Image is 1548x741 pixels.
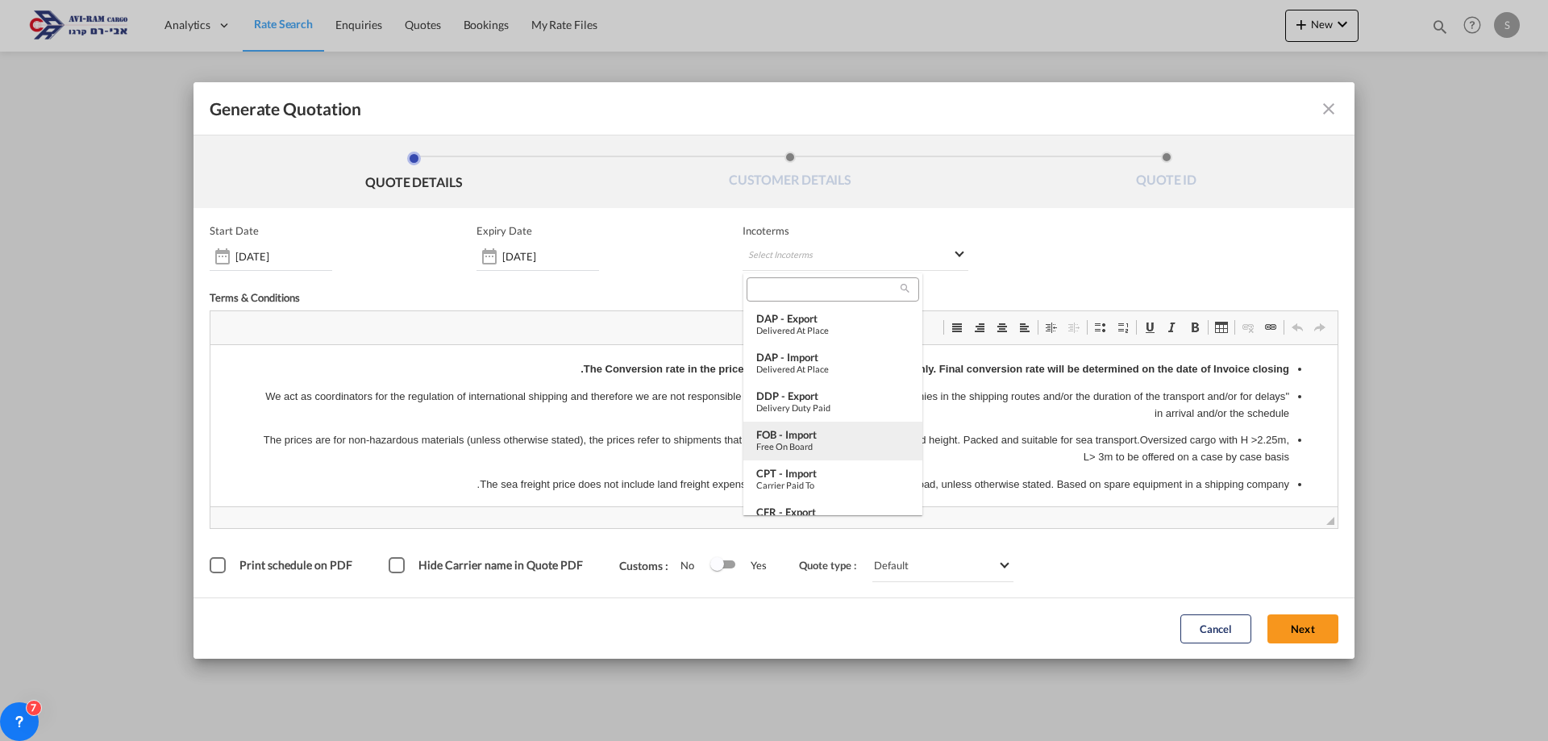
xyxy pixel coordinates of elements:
[756,428,909,441] div: FOB - import
[756,389,909,402] div: DDP - export
[756,312,909,325] div: DAP - export
[756,351,909,364] div: DAP - import
[48,159,1079,176] p: The sea transport prices are subject to the prices of the shipping companies and may change accor...
[756,402,909,413] div: Delivery Duty Paid
[756,506,909,518] div: CFR - export
[756,480,909,490] div: Carrier Paid to
[899,282,911,294] md-icon: icon-magnify
[756,325,909,335] div: Delivered at Place
[756,467,909,480] div: CPT - import
[48,87,1079,121] p: The prices are for non-hazardous materials (unless otherwise stated), the prices refer to shipmen...
[756,441,909,452] div: Free on Board
[756,364,909,374] div: Delivered at Place
[48,131,1079,148] p: The sea freight price does not include land freight expenses abroad and/or other expenses abroad,...
[370,18,1079,30] strong: The Conversion rate in the price quote is for the date of the quote only. Final conversion rate w...
[48,44,1079,77] p: "We act as coordinators for the regulation of international shipping and therefore we are not res...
